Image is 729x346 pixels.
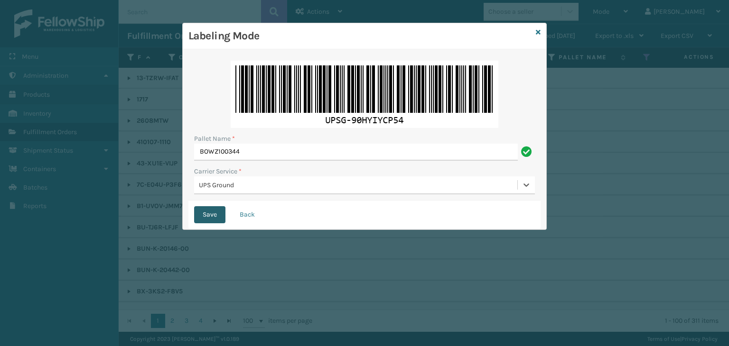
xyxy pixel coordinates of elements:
div: UPS Ground [199,180,518,190]
label: Carrier Service [194,166,242,176]
button: Save [194,206,225,223]
img: ylHNyEAAAAGSURBVAMA9eY+WxfJsugAAAAASUVORK5CYII= [231,61,498,128]
h3: Labeling Mode [188,29,532,43]
button: Back [231,206,263,223]
label: Pallet Name [194,134,235,144]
